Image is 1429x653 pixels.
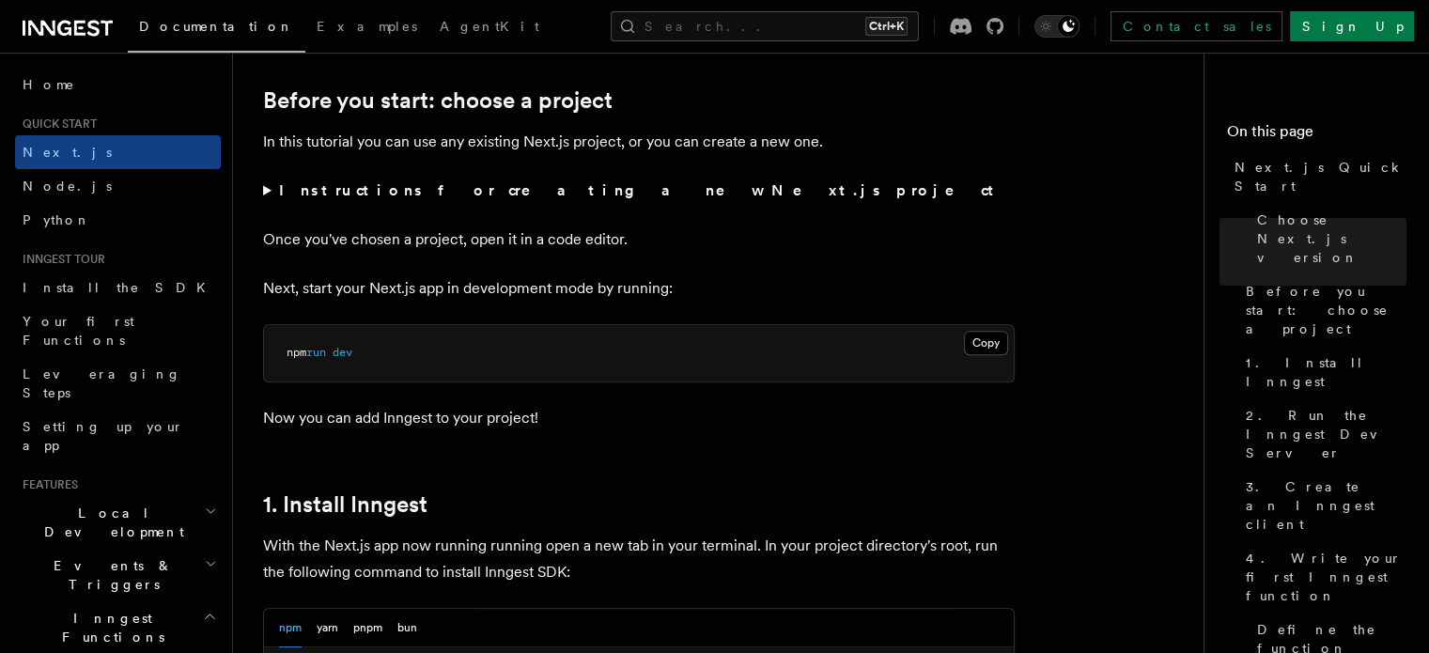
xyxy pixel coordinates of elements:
[15,117,97,132] span: Quick start
[263,226,1015,253] p: Once you've chosen a project, open it in a code editor.
[1246,353,1406,391] span: 1. Install Inngest
[15,504,205,541] span: Local Development
[1227,120,1406,150] h4: On this page
[15,496,221,549] button: Local Development
[23,212,91,227] span: Python
[128,6,305,53] a: Documentation
[1246,477,1406,534] span: 3. Create an Inngest client
[23,75,75,94] span: Home
[23,366,181,400] span: Leveraging Steps
[1246,282,1406,338] span: Before you start: choose a project
[15,271,221,304] a: Install the SDK
[1238,346,1406,398] a: 1. Install Inngest
[1227,150,1406,203] a: Next.js Quick Start
[1246,549,1406,605] span: 4. Write your first Inngest function
[263,178,1015,204] summary: Instructions for creating a new Next.js project
[263,533,1015,585] p: With the Next.js app now running running open a new tab in your terminal. In your project directo...
[263,275,1015,302] p: Next, start your Next.js app in development mode by running:
[1238,541,1406,613] a: 4. Write your first Inngest function
[397,609,417,647] button: bun
[23,314,134,348] span: Your first Functions
[317,19,417,34] span: Examples
[23,419,184,453] span: Setting up your app
[15,556,205,594] span: Events & Triggers
[440,19,539,34] span: AgentKit
[1290,11,1414,41] a: Sign Up
[428,6,551,51] a: AgentKit
[263,87,613,114] a: Before you start: choose a project
[15,68,221,101] a: Home
[1238,398,1406,470] a: 2. Run the Inngest Dev Server
[263,405,1015,431] p: Now you can add Inngest to your project!
[1238,274,1406,346] a: Before you start: choose a project
[139,19,294,34] span: Documentation
[15,203,221,237] a: Python
[279,181,1002,199] strong: Instructions for creating a new Next.js project
[15,357,221,410] a: Leveraging Steps
[15,549,221,601] button: Events & Triggers
[15,609,203,646] span: Inngest Functions
[1246,406,1406,462] span: 2. Run the Inngest Dev Server
[333,346,352,359] span: dev
[15,252,105,267] span: Inngest tour
[305,6,428,51] a: Examples
[23,145,112,160] span: Next.js
[15,477,78,492] span: Features
[15,304,221,357] a: Your first Functions
[15,135,221,169] a: Next.js
[1250,203,1406,274] a: Choose Next.js version
[23,179,112,194] span: Node.js
[306,346,326,359] span: run
[865,17,908,36] kbd: Ctrl+K
[1238,470,1406,541] a: 3. Create an Inngest client
[611,11,919,41] button: Search...Ctrl+K
[263,129,1015,155] p: In this tutorial you can use any existing Next.js project, or you can create a new one.
[1235,158,1406,195] span: Next.js Quick Start
[263,491,427,518] a: 1. Install Inngest
[353,609,382,647] button: pnpm
[1257,210,1406,267] span: Choose Next.js version
[279,609,302,647] button: npm
[15,169,221,203] a: Node.js
[23,280,217,295] span: Install the SDK
[15,410,221,462] a: Setting up your app
[1034,15,1080,38] button: Toggle dark mode
[287,346,306,359] span: npm
[1111,11,1282,41] a: Contact sales
[317,609,338,647] button: yarn
[964,331,1008,355] button: Copy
